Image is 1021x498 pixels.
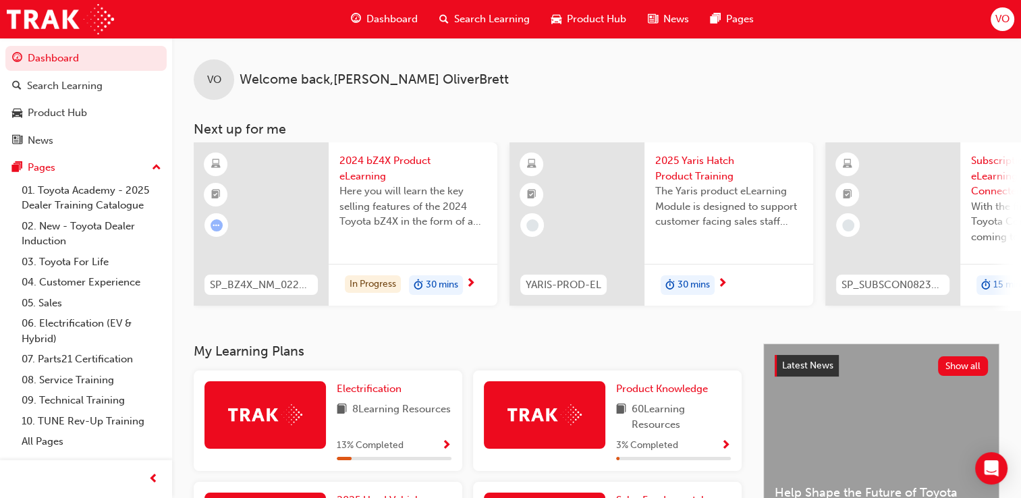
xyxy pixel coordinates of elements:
[441,440,451,452] span: Show Progress
[194,142,497,306] a: SP_BZ4X_NM_0224_EL012024 bZ4X Product eLearningHere you will learn the key selling features of th...
[339,153,487,184] span: 2024 bZ4X Product eLearning
[240,72,509,88] span: Welcome back , [PERSON_NAME] OliverBrett
[721,437,731,454] button: Show Progress
[527,186,536,204] span: booktick-icon
[5,74,167,99] a: Search Learning
[5,46,167,71] a: Dashboard
[211,219,223,231] span: learningRecordVerb_ATTEMPT-icon
[207,72,221,88] span: VO
[16,252,167,273] a: 03. Toyota For Life
[616,438,678,453] span: 3 % Completed
[441,437,451,454] button: Show Progress
[352,402,451,418] span: 8 Learning Resources
[16,313,167,349] a: 06. Electrification (EV & Hybrid)
[340,5,429,33] a: guage-iconDashboard
[28,160,55,175] div: Pages
[7,4,114,34] img: Trak
[16,411,167,432] a: 10. TUNE Rev-Up Training
[210,277,312,293] span: SP_BZ4X_NM_0224_EL01
[28,105,87,121] div: Product Hub
[567,11,626,27] span: Product Hub
[337,438,404,453] span: 13 % Completed
[148,471,159,488] span: prev-icon
[16,431,167,452] a: All Pages
[527,156,536,173] span: learningResourceType_ELEARNING-icon
[172,121,1021,137] h3: Next up for me
[842,219,854,231] span: learningRecordVerb_NONE-icon
[5,155,167,180] button: Pages
[5,43,167,155] button: DashboardSearch LearningProduct HubNews
[152,159,161,177] span: up-icon
[678,277,710,293] span: 30 mins
[16,272,167,293] a: 04. Customer Experience
[16,370,167,391] a: 08. Service Training
[938,356,989,376] button: Show all
[526,219,539,231] span: learningRecordVerb_NONE-icon
[991,7,1014,31] button: VO
[16,390,167,411] a: 09. Technical Training
[995,11,1010,27] span: VO
[211,186,221,204] span: booktick-icon
[337,383,402,395] span: Electrification
[345,275,401,294] div: In Progress
[466,278,476,290] span: next-icon
[5,128,167,153] a: News
[351,11,361,28] span: guage-icon
[541,5,637,33] a: car-iconProduct Hub
[507,404,582,425] img: Trak
[12,135,22,147] span: news-icon
[28,133,53,148] div: News
[12,162,22,174] span: pages-icon
[616,381,713,397] a: Product Knowledge
[211,156,221,173] span: learningResourceType_ELEARNING-icon
[339,184,487,229] span: Here you will learn the key selling features of the 2024 Toyota bZ4X in the form of a virtual 6-p...
[551,11,561,28] span: car-icon
[337,381,407,397] a: Electrification
[717,278,727,290] span: next-icon
[843,156,852,173] span: learningResourceType_ELEARNING-icon
[616,402,626,432] span: book-icon
[12,53,22,65] span: guage-icon
[366,11,418,27] span: Dashboard
[841,277,944,293] span: SP_SUBSCON0823_EL
[194,343,742,359] h3: My Learning Plans
[429,5,541,33] a: search-iconSearch Learning
[637,5,700,33] a: news-iconNews
[700,5,765,33] a: pages-iconPages
[16,349,167,370] a: 07. Parts21 Certification
[16,180,167,216] a: 01. Toyota Academy - 2025 Dealer Training Catalogue
[27,78,103,94] div: Search Learning
[5,101,167,126] a: Product Hub
[655,184,802,229] span: The Yaris product eLearning Module is designed to support customer facing sales staff with introd...
[414,277,423,294] span: duration-icon
[337,402,347,418] span: book-icon
[426,277,458,293] span: 30 mins
[843,186,852,204] span: booktick-icon
[775,355,988,377] a: Latest NewsShow all
[16,216,167,252] a: 02. New - Toyota Dealer Induction
[616,383,708,395] span: Product Knowledge
[655,153,802,184] span: 2025 Yaris Hatch Product Training
[12,80,22,92] span: search-icon
[228,404,302,425] img: Trak
[632,402,731,432] span: 60 Learning Resources
[12,107,22,119] span: car-icon
[648,11,658,28] span: news-icon
[782,360,833,371] span: Latest News
[663,11,689,27] span: News
[981,277,991,294] span: duration-icon
[439,11,449,28] span: search-icon
[454,11,530,27] span: Search Learning
[16,293,167,314] a: 05. Sales
[509,142,813,306] a: YARIS-PROD-EL2025 Yaris Hatch Product TrainingThe Yaris product eLearning Module is designed to s...
[726,11,754,27] span: Pages
[721,440,731,452] span: Show Progress
[975,452,1008,485] div: Open Intercom Messenger
[665,277,675,294] span: duration-icon
[526,277,601,293] span: YARIS-PROD-EL
[711,11,721,28] span: pages-icon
